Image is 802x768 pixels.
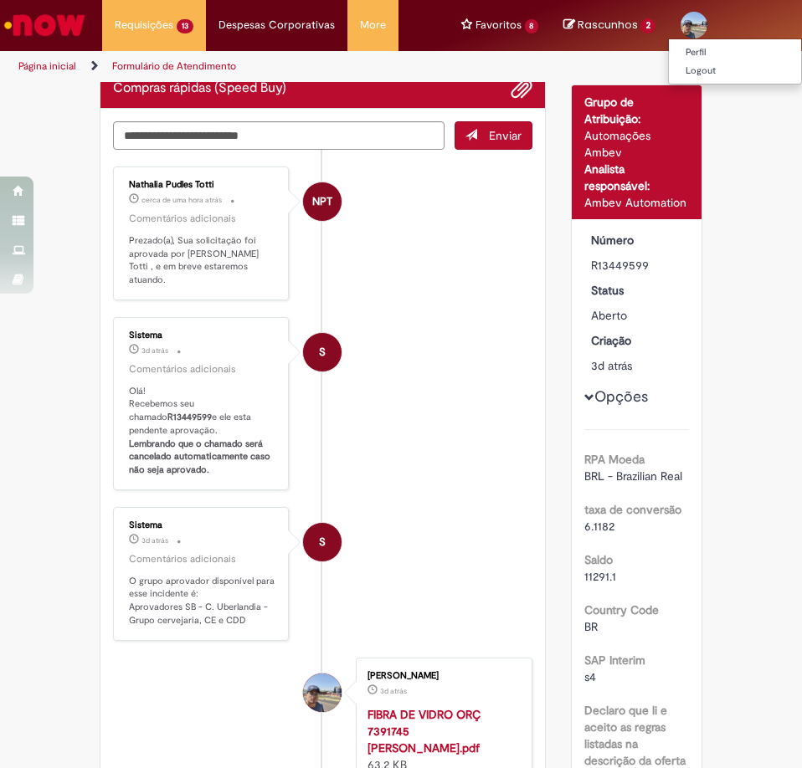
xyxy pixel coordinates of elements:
span: 6.1182 [584,519,614,534]
span: 3d atrás [141,535,168,545]
div: System [303,523,342,561]
span: Despesas Corporativas [218,17,335,33]
span: 13 [177,19,193,33]
a: Formulário de Atendimento [112,59,236,73]
span: 3d atrás [141,346,168,356]
span: Favoritos [476,17,522,33]
span: 11291.1 [584,569,616,584]
span: cerca de uma hora atrás [141,195,222,205]
dt: Número [578,232,697,248]
b: Saldo [584,552,613,567]
div: Sistema [129,520,275,530]
span: Requisições [115,17,173,33]
div: Nathalia Pudles Totti [303,182,342,221]
div: Matheus Machado Talone [303,673,342,712]
div: Aberto [591,307,684,324]
p: O grupo aprovador disponível para esse incidente é: Aprovadores SB - C. Uberlandia - Grupo cervej... [129,575,275,627]
a: Perfil [669,44,801,62]
span: 3d atrás [591,358,632,373]
b: taxa de conversão [584,502,681,517]
a: No momento, sua lista de rascunhos tem 2 Itens [563,17,655,33]
div: Sistema [129,330,275,340]
div: Ambev Automation [584,194,690,211]
b: RPA Moeda [584,452,645,467]
b: R13449599 [167,411,212,423]
div: [PERSON_NAME] [368,671,514,681]
div: R13449599 [591,257,684,274]
div: 26/08/2025 16:37:18 [591,357,684,374]
b: Lembrando que o chamado será cancelado automaticamente caso não seja aprovado. [129,438,273,476]
div: Analista responsável: [584,161,690,194]
small: Comentários adicionais [129,552,236,566]
time: 26/08/2025 16:37:18 [591,358,632,373]
time: 29/08/2025 11:48:47 [141,195,222,205]
dt: Criação [578,332,697,349]
a: Logout [669,62,801,80]
small: Comentários adicionais [129,212,236,226]
span: 2 [640,18,655,33]
small: Comentários adicionais [129,362,236,376]
span: More [360,17,386,33]
time: 26/08/2025 16:37:31 [141,346,168,356]
p: Olá! Recebemos seu chamado e ele esta pendente aprovação. [129,385,275,477]
a: FIBRA DE VIDRO ORÇ 7391745 [PERSON_NAME].pdf [368,707,481,755]
span: S [319,522,326,562]
time: 26/08/2025 16:37:15 [380,686,407,696]
span: Rascunhos [578,17,638,33]
span: s4 [584,669,596,684]
a: Página inicial [18,59,76,73]
div: System [303,333,342,371]
h2: Compras rápidas (Speed Buy) Histórico de tíquete [113,81,286,96]
b: SAP Interim [584,653,645,668]
span: S [319,332,326,372]
span: BRL - Brazilian Real [584,468,682,484]
time: 26/08/2025 16:37:27 [141,535,168,545]
div: Nathalia Pudles Totti [129,180,275,190]
span: Enviar [489,128,522,143]
b: Country Code [584,602,659,617]
img: ServiceNow [2,8,88,42]
textarea: Digite sua mensagem aqui... [113,121,445,150]
span: BR [584,619,598,634]
ul: Trilhas de página [13,51,388,82]
span: NPT [312,182,332,222]
span: 3d atrás [380,686,407,696]
div: Grupo de Atribuição: [584,94,690,127]
div: Automações Ambev [584,127,690,161]
button: Enviar [455,121,532,150]
p: Prezado(a), Sua solicitação foi aprovada por [PERSON_NAME] Totti , e em breve estaremos atuando. [129,234,275,287]
dt: Status [578,282,697,299]
span: 8 [525,19,539,33]
button: Adicionar anexos [511,78,532,100]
